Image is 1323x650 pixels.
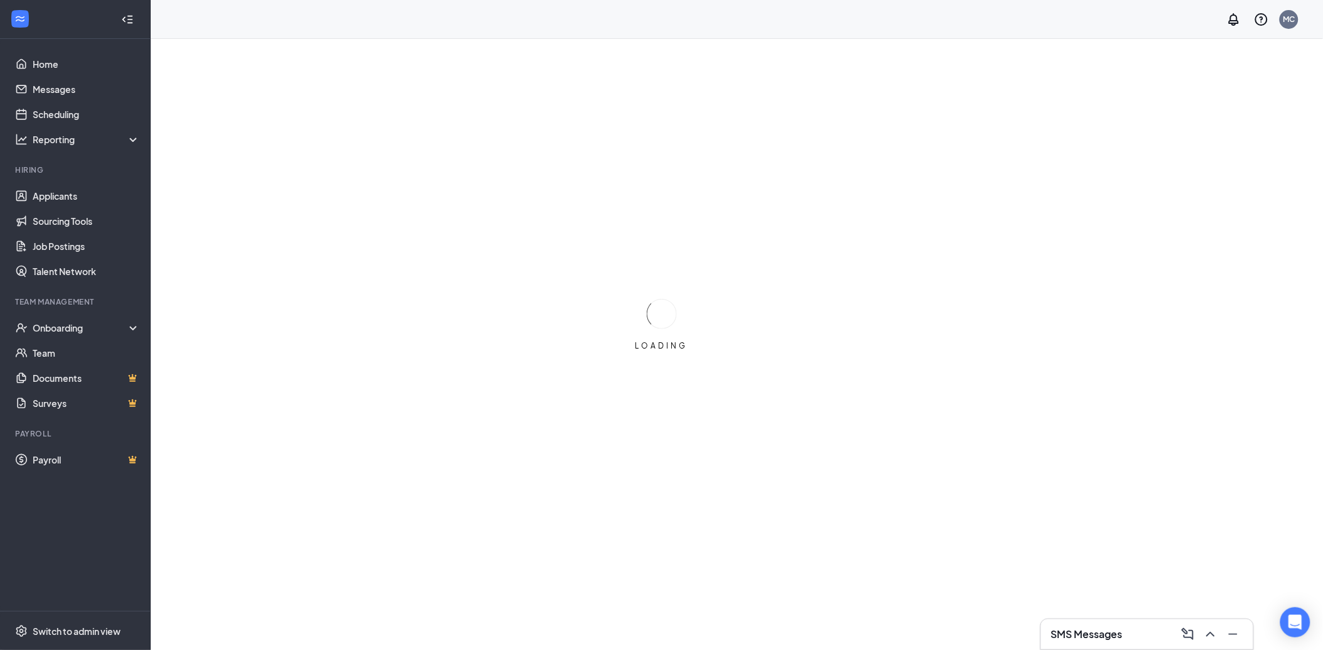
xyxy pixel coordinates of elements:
a: Scheduling [33,102,140,127]
div: Open Intercom Messenger [1280,607,1310,637]
div: Onboarding [33,322,129,334]
div: LOADING [630,340,693,351]
svg: Collapse [121,13,134,26]
a: SurveysCrown [33,391,140,416]
svg: WorkstreamLogo [14,13,26,25]
svg: Notifications [1226,12,1241,27]
a: Job Postings [33,234,140,259]
button: Minimize [1223,624,1243,644]
a: Sourcing Tools [33,209,140,234]
div: MC [1283,14,1295,24]
a: Home [33,51,140,77]
a: Applicants [33,183,140,209]
a: PayrollCrown [33,447,140,472]
div: Reporting [33,133,141,146]
a: Talent Network [33,259,140,284]
div: Switch to admin view [33,625,121,637]
a: Messages [33,77,140,102]
svg: Analysis [15,133,28,146]
div: Payroll [15,428,138,439]
svg: QuestionInfo [1254,12,1269,27]
a: DocumentsCrown [33,366,140,391]
button: ComposeMessage [1178,624,1198,644]
a: Team [33,340,140,366]
h3: SMS Messages [1051,627,1123,641]
svg: ChevronUp [1203,627,1218,642]
svg: UserCheck [15,322,28,334]
button: ChevronUp [1201,624,1221,644]
svg: ComposeMessage [1180,627,1196,642]
div: Team Management [15,296,138,307]
div: Hiring [15,165,138,175]
svg: Minimize [1226,627,1241,642]
svg: Settings [15,625,28,637]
